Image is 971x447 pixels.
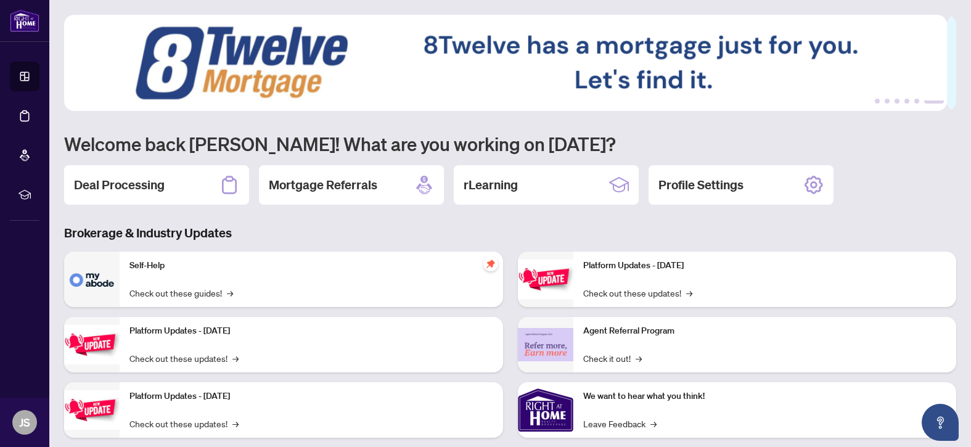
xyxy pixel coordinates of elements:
[583,351,642,365] a: Check it out!→
[129,259,493,273] p: Self-Help
[64,325,120,364] img: Platform Updates - September 16, 2025
[922,404,959,441] button: Open asap
[227,286,233,300] span: →
[583,324,947,338] p: Agent Referral Program
[64,390,120,429] img: Platform Updates - July 21, 2025
[686,286,692,300] span: →
[19,414,30,431] span: JS
[518,328,573,362] img: Agent Referral Program
[914,99,919,104] button: 5
[924,99,944,104] button: 6
[64,224,956,242] h3: Brokerage & Industry Updates
[464,176,518,194] h2: rLearning
[885,99,890,104] button: 2
[875,99,880,104] button: 1
[74,176,165,194] h2: Deal Processing
[129,351,239,365] a: Check out these updates!→
[518,260,573,298] img: Platform Updates - June 23, 2025
[636,351,642,365] span: →
[895,99,899,104] button: 3
[64,252,120,307] img: Self-Help
[483,256,498,271] span: pushpin
[269,176,377,194] h2: Mortgage Referrals
[64,132,956,155] h1: Welcome back [PERSON_NAME]! What are you working on [DATE]?
[904,99,909,104] button: 4
[129,324,493,338] p: Platform Updates - [DATE]
[129,417,239,430] a: Check out these updates!→
[658,176,744,194] h2: Profile Settings
[10,9,39,32] img: logo
[129,390,493,403] p: Platform Updates - [DATE]
[650,417,657,430] span: →
[64,15,947,111] img: Slide 5
[232,417,239,430] span: →
[583,259,947,273] p: Platform Updates - [DATE]
[232,351,239,365] span: →
[129,286,233,300] a: Check out these guides!→
[583,286,692,300] a: Check out these updates!→
[583,417,657,430] a: Leave Feedback→
[518,382,573,438] img: We want to hear what you think!
[583,390,947,403] p: We want to hear what you think!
